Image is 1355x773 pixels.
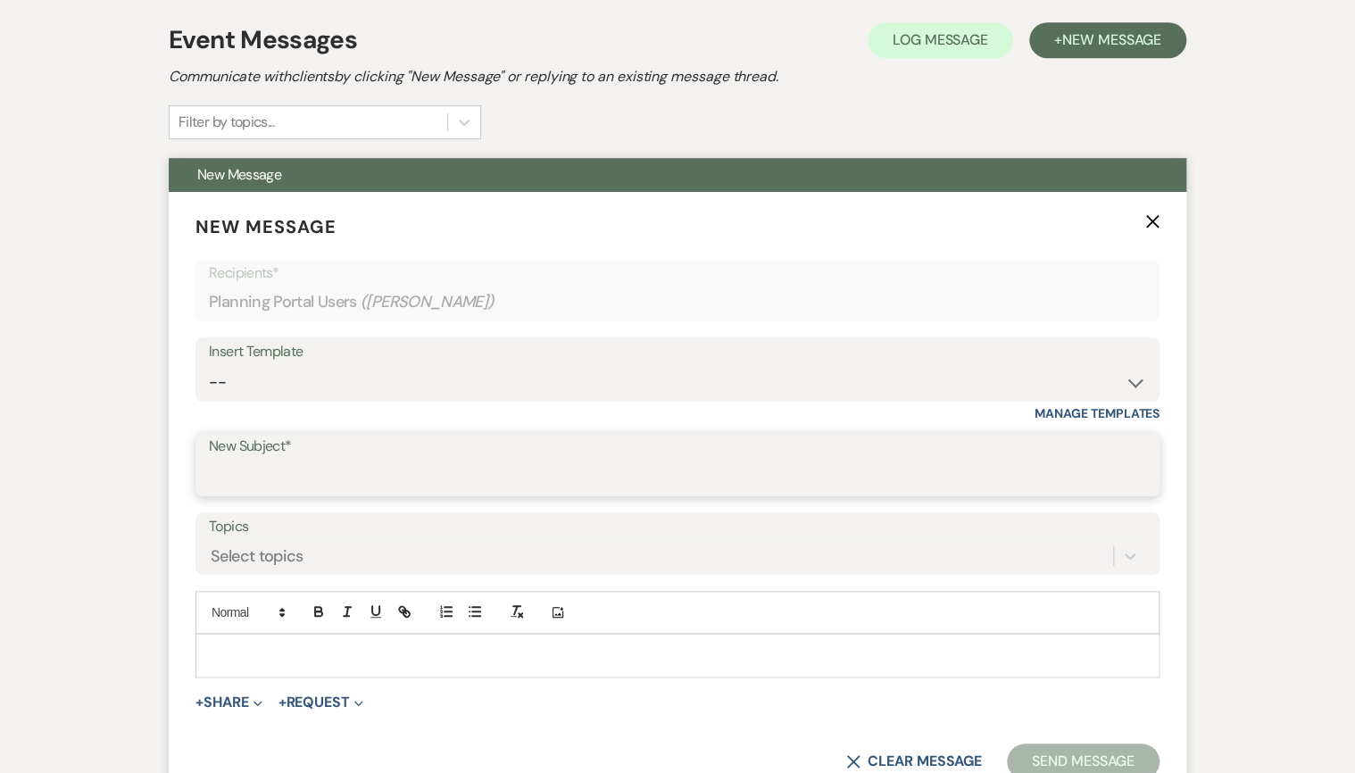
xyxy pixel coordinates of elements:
[169,21,357,59] h1: Event Messages
[361,290,495,314] span: ( [PERSON_NAME] )
[1029,22,1186,58] button: +New Message
[209,285,1146,320] div: Planning Portal Users
[169,66,1186,87] h2: Communicate with clients by clicking "New Message" or replying to an existing message thread.
[868,22,1013,58] button: Log Message
[1035,405,1160,421] a: Manage Templates
[209,339,1146,365] div: Insert Template
[179,112,274,133] div: Filter by topics...
[1062,30,1161,49] span: New Message
[209,514,1146,540] label: Topics
[209,262,1146,285] p: Recipients*
[197,165,281,184] span: New Message
[209,434,1146,460] label: New Subject*
[195,215,337,238] span: New Message
[278,695,287,710] span: +
[195,695,262,710] button: Share
[195,695,204,710] span: +
[278,695,363,710] button: Request
[893,30,988,49] span: Log Message
[846,754,982,769] button: Clear message
[211,544,303,569] div: Select topics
